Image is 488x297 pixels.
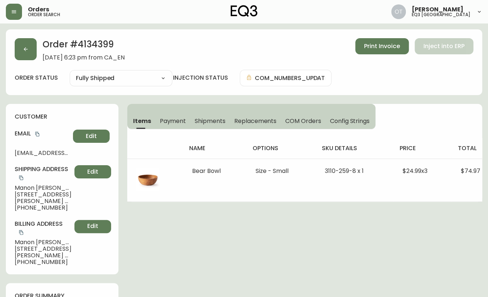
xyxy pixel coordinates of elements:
img: 5d4d18d254ded55077432b49c4cb2919 [391,4,406,19]
span: [PHONE_NUMBER] [15,204,71,211]
span: [DATE] 6:23 pm from CA_EN [43,54,125,61]
h4: Billing Address [15,220,71,236]
span: [STREET_ADDRESS] [15,246,71,252]
button: Edit [74,220,111,233]
span: [STREET_ADDRESS] [15,191,71,198]
h5: order search [28,12,60,17]
span: Print Invoice [364,42,400,50]
button: Print Invoice [355,38,409,54]
span: Edit [87,222,98,230]
span: Items [133,117,151,125]
h4: sku details [322,144,388,152]
h4: price [399,144,446,152]
h4: customer [15,113,110,121]
span: [EMAIL_ADDRESS][DOMAIN_NAME] [15,150,70,156]
span: Edit [86,132,97,140]
h2: Order # 4134399 [43,38,125,54]
h4: injection status [173,74,228,82]
span: Payment [160,117,186,125]
span: [PERSON_NAME] Bay , NS , B0J 2E0 , CA [15,252,71,259]
span: 3110-259-8 x 1 [325,167,364,175]
span: [PERSON_NAME] [412,7,463,12]
span: [PHONE_NUMBER] [15,259,71,265]
img: logo [231,5,258,17]
span: Shipments [195,117,225,125]
button: Edit [73,130,110,143]
li: Size - Small [256,168,307,174]
span: Config Strings [330,117,370,125]
h4: options [253,144,310,152]
label: order status [15,74,58,82]
span: Replacements [234,117,276,125]
button: copy [18,174,25,181]
span: $74.97 [461,167,480,175]
span: Manon [PERSON_NAME] [15,185,71,191]
h4: name [189,144,241,152]
button: copy [34,130,41,138]
span: Orders [28,7,49,12]
span: Edit [87,168,98,176]
span: COM Orders [285,117,321,125]
span: [PERSON_NAME] Bay , NS , B0J 2E0 , CA [15,198,71,204]
span: Bear Bowl [192,167,221,175]
img: 43b3efef-7bc0-411b-ab4a-049c7b295acb.jpg [136,168,159,191]
button: Edit [74,165,111,178]
h5: eq3 [GEOGRAPHIC_DATA] [412,12,470,17]
span: Manon [PERSON_NAME] [15,239,71,246]
span: $24.99 x 3 [402,167,427,175]
h4: Email [15,130,70,138]
h4: Shipping Address [15,165,71,182]
button: copy [18,229,25,236]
